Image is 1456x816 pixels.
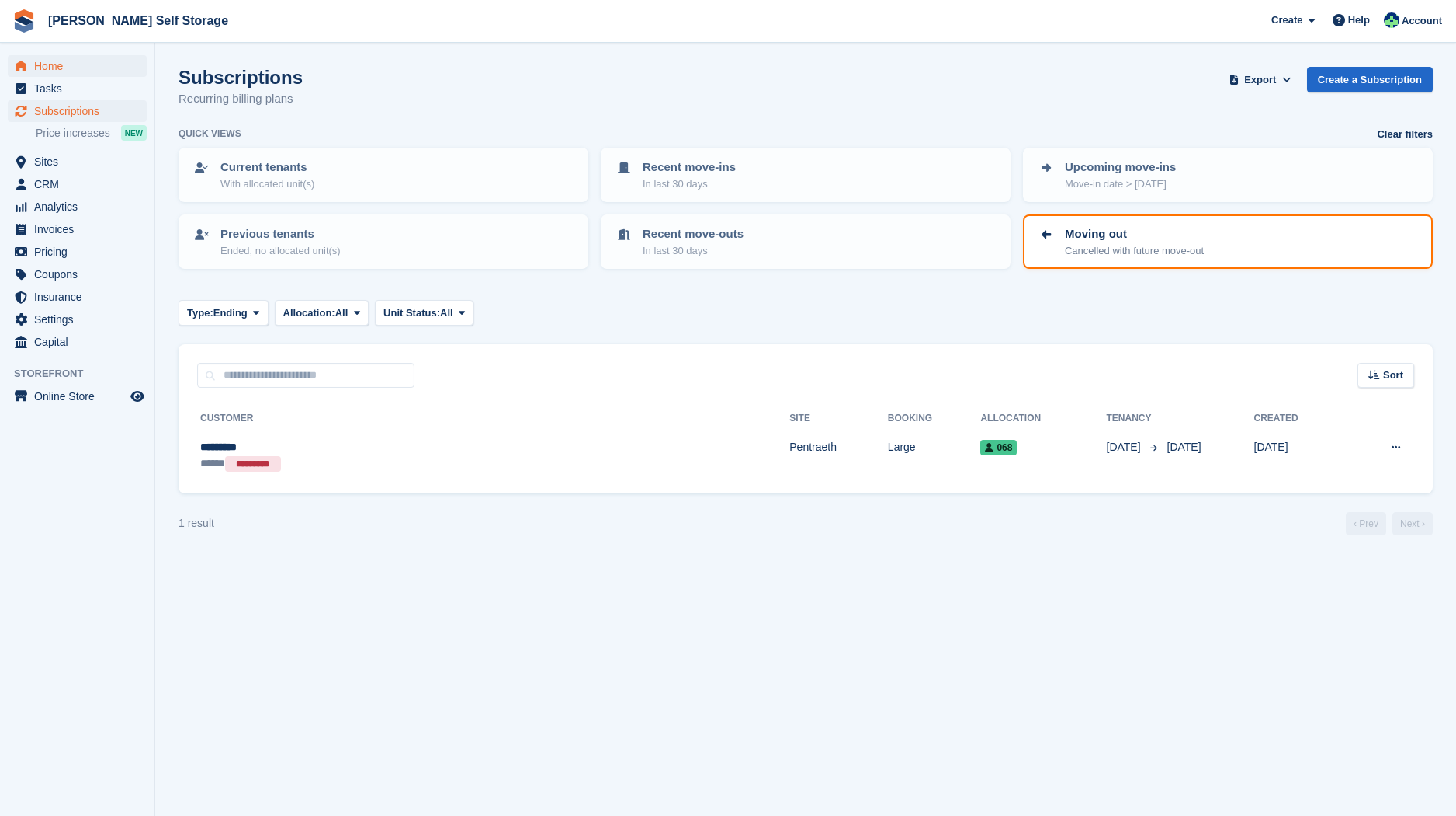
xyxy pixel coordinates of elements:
span: [DATE] [1107,439,1144,455]
span: Pricing [34,241,127,263]
h1: Subscriptions [179,67,303,88]
a: menu [8,100,147,122]
span: Analytics [34,196,127,218]
th: Booking [888,406,981,431]
th: Tenancy [1107,406,1161,431]
h6: Quick views [179,127,241,141]
span: CRM [34,173,127,195]
span: All [440,305,453,321]
a: Recent move-ins In last 30 days [602,149,1009,201]
span: Help [1348,12,1370,28]
button: Type: Ending [179,300,269,326]
span: Subscriptions [34,100,127,122]
a: Price increases NEW [36,124,147,141]
a: Clear filters [1377,127,1433,142]
a: menu [8,331,147,353]
span: [DATE] [1167,441,1201,453]
span: Sort [1383,368,1403,383]
span: Account [1402,13,1442,29]
a: Recent move-outs In last 30 days [602,216,1009,267]
p: Cancelled with future move-out [1065,243,1204,259]
p: Recent move-ins [643,159,736,176]
span: Unit Status: [383,305,440,321]
span: 068 [980,440,1017,455]
span: Online Store [34,385,127,407]
span: Storefront [14,366,154,382]
a: menu [8,241,147,263]
img: stora-icon-8386f47178a22dfd0bd8f6a31ec36ba5ce8667c1dd55bd0f319d3a0aa187defe.svg [12,9,36,33]
p: Upcoming move-ins [1065,159,1176,176]
p: Previous tenants [220,225,341,243]
a: menu [8,55,147,77]
div: NEW [121,125,147,141]
span: Export [1244,72,1276,88]
span: Sites [34,151,127,173]
a: Upcoming move-ins Move-in date > [DATE] [1024,149,1431,201]
p: Ended, no allocated unit(s) [220,243,341,259]
p: Current tenants [220,159,314,176]
span: Settings [34,309,127,330]
p: With allocated unit(s) [220,176,314,192]
span: All [335,305,348,321]
span: Coupons [34,263,127,285]
span: Tasks [34,78,127,99]
a: Moving out Cancelled with future move-out [1024,216,1431,267]
th: Customer [197,406,789,431]
th: Site [789,406,888,431]
a: menu [8,173,147,195]
span: Ending [213,305,248,321]
th: Created [1254,406,1347,431]
span: Create [1271,12,1302,28]
a: menu [8,151,147,173]
span: Allocation: [283,305,335,321]
a: menu [8,385,147,407]
span: Insurance [34,286,127,308]
p: Recent move-outs [643,225,744,243]
a: Preview store [128,387,147,406]
a: Previous [1346,512,1386,535]
a: Current tenants With allocated unit(s) [180,149,587,201]
p: Recurring billing plans [179,90,303,108]
span: Invoices [34,218,127,240]
button: Export [1226,67,1295,92]
p: Move-in date > [DATE] [1065,176,1176,192]
a: Previous tenants Ended, no allocated unit(s) [180,216,587,267]
a: menu [8,286,147,308]
td: Pentraeth [789,431,888,481]
a: [PERSON_NAME] Self Storage [42,8,234,33]
div: 1 result [179,515,214,532]
th: Allocation [980,406,1106,431]
a: menu [8,196,147,218]
span: Capital [34,331,127,353]
span: Home [34,55,127,77]
button: Unit Status: All [375,300,473,326]
a: menu [8,309,147,330]
a: menu [8,218,147,240]
span: Type: [187,305,213,321]
p: Moving out [1065,225,1204,243]
img: Dafydd Pritchard [1384,12,1399,28]
a: menu [8,78,147,99]
a: Create a Subscription [1307,67,1433,92]
button: Allocation: All [275,300,369,326]
a: menu [8,263,147,285]
td: Large [888,431,981,481]
p: In last 30 days [643,243,744,259]
span: Price increases [36,126,110,141]
a: Next [1392,512,1433,535]
p: In last 30 days [643,176,736,192]
nav: Page [1343,512,1436,535]
td: [DATE] [1254,431,1347,481]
